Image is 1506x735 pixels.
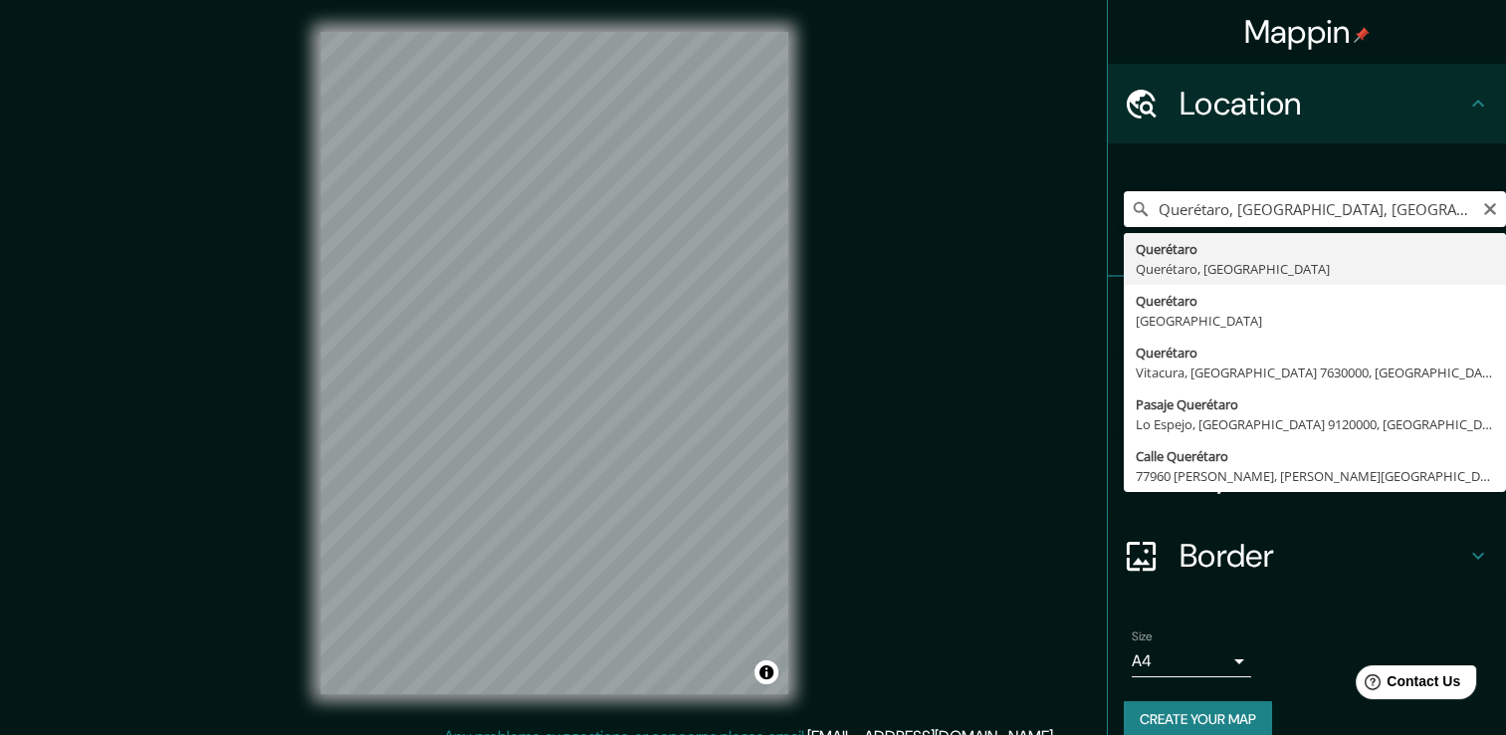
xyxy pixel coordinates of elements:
[1132,645,1251,677] div: A4
[1132,628,1153,645] label: Size
[1180,84,1466,123] h4: Location
[1108,357,1506,436] div: Style
[1124,191,1506,227] input: Pick your city or area
[1136,394,1494,414] div: Pasaje Querétaro
[1136,311,1494,331] div: [GEOGRAPHIC_DATA]
[1136,466,1494,486] div: 77960 [PERSON_NAME], [PERSON_NAME][GEOGRAPHIC_DATA], [GEOGRAPHIC_DATA]
[1136,414,1494,434] div: Lo Espejo, [GEOGRAPHIC_DATA] 9120000, [GEOGRAPHIC_DATA]
[1136,343,1494,363] div: Querétaro
[1180,536,1466,576] h4: Border
[1108,436,1506,516] div: Layout
[1108,64,1506,143] div: Location
[1136,259,1494,279] div: Querétaro, [GEOGRAPHIC_DATA]
[1482,198,1498,217] button: Clear
[1180,456,1466,496] h4: Layout
[754,660,778,684] button: Toggle attribution
[321,32,788,694] canvas: Map
[1136,291,1494,311] div: Querétaro
[1136,363,1494,382] div: Vitacura, [GEOGRAPHIC_DATA] 7630000, [GEOGRAPHIC_DATA]
[1136,239,1494,259] div: Querétaro
[1108,277,1506,357] div: Pins
[1244,12,1371,52] h4: Mappin
[1108,516,1506,596] div: Border
[1354,27,1370,43] img: pin-icon.png
[1329,657,1484,713] iframe: Help widget launcher
[1136,446,1494,466] div: Calle Querétaro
